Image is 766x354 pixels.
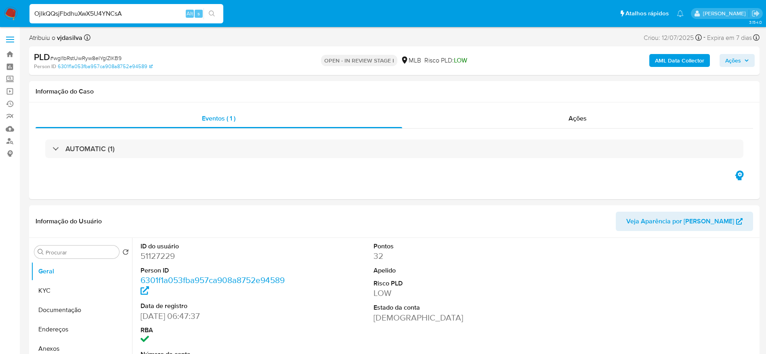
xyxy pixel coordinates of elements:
input: Procurar [46,249,116,256]
button: Documentação [31,300,132,320]
span: s [197,10,200,17]
button: search-icon [204,8,220,19]
dt: Person ID [141,266,288,275]
dt: ID do usuário [141,242,288,251]
dt: Pontos [374,242,521,251]
span: LOW [454,56,467,65]
b: Person ID [34,63,56,70]
span: Atribuiu o [29,33,82,42]
b: vjdasilva [55,33,82,42]
dd: 51127229 [141,250,288,262]
span: - [703,32,705,43]
button: Retornar ao pedido padrão [122,249,129,258]
span: Ações [569,114,587,123]
b: PLD [34,50,50,63]
button: Ações [720,54,755,67]
span: Ações [725,54,741,67]
dt: Risco PLD [374,279,521,288]
h1: Informação do Caso [36,87,753,96]
button: Endereços [31,320,132,339]
button: AML Data Collector [649,54,710,67]
span: Expira em 7 dias [707,33,752,42]
span: Atalhos rápidos [625,9,669,18]
button: Veja Aparência por [PERSON_NAME] [616,212,753,231]
a: 6301f1a053fba957ca908a8752e94589 [58,63,153,70]
span: Alt [187,10,193,17]
button: Procurar [38,249,44,255]
h3: AUTOMATIC (1) [65,144,115,153]
input: Pesquise usuários ou casos... [29,8,223,19]
span: Eventos ( 1 ) [202,114,235,123]
a: 6301f1a053fba957ca908a8752e94589 [141,274,285,297]
h1: Informação do Usuário [36,217,102,225]
span: # wgI1bRstUwRyw8eIYglZIKB9 [50,54,122,62]
dd: [DEMOGRAPHIC_DATA] [374,312,521,323]
button: Geral [31,262,132,281]
span: Risco PLD: [424,56,467,65]
a: Notificações [677,10,684,17]
dt: Apelido [374,266,521,275]
span: Veja Aparência por [PERSON_NAME] [626,212,734,231]
dt: Data de registro [141,302,288,310]
p: OPEN - IN REVIEW STAGE I [321,55,397,66]
div: MLB [401,56,421,65]
dd: [DATE] 06:47:37 [141,310,288,322]
dt: RBA [141,326,288,335]
dd: 32 [374,250,521,262]
div: AUTOMATIC (1) [45,140,743,158]
dt: Estado da conta [374,303,521,312]
dd: LOW [374,287,521,299]
a: Sair [751,9,760,18]
b: AML Data Collector [655,54,704,67]
div: Criou: 12/07/2025 [644,32,702,43]
button: KYC [31,281,132,300]
p: eduardo.dutra@mercadolivre.com [703,10,749,17]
